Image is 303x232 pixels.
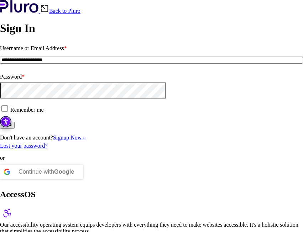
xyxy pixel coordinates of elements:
[40,8,80,14] a: Back to Pluro
[54,169,74,175] b: Google
[40,4,49,13] img: Back icon
[53,135,86,141] a: Signup Now »
[1,105,8,112] input: Remember me
[19,165,74,179] div: Continue with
